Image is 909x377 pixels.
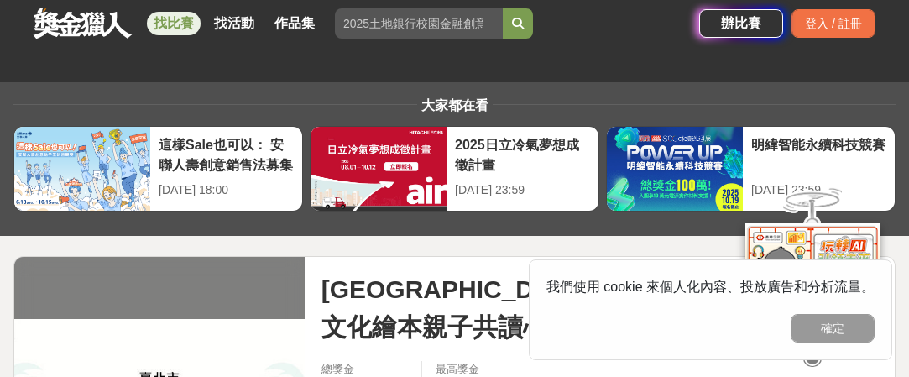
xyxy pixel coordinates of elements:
button: 確定 [791,314,875,343]
a: 找活動 [207,12,261,35]
span: 大家都在看 [417,98,493,113]
div: [DATE] 23:59 [751,181,886,199]
div: 明緯智能永續科技競賽 [751,135,886,173]
a: 作品集 [268,12,321,35]
a: 這樣Sale也可以： 安聯人壽創意銷售法募集[DATE] 18:00 [13,126,303,212]
input: 2025土地銀行校園金融創意挑戰賽：從你出發 開啟智慧金融新頁 [335,8,503,39]
img: d2146d9a-e6f6-4337-9592-8cefde37ba6b.png [745,223,880,334]
div: [DATE] 18:00 [159,181,294,199]
a: 找比賽 [147,12,201,35]
div: 2025日立冷氣夢想成徵計畫 [455,135,590,173]
div: 這樣Sale也可以： 安聯人壽創意銷售法募集 [159,135,294,173]
div: [DATE] 23:59 [455,181,590,199]
a: 辦比賽 [699,9,783,38]
span: 我們使用 cookie 來個人化內容、投放廣告和分析流量。 [546,280,875,294]
span: [GEOGRAPHIC_DATA]114年度多元文化繪本親子共讀心得徵件活動 [321,270,742,346]
div: 登入 / 註冊 [791,9,875,38]
a: 明緯智能永續科技競賽[DATE] 23:59 [606,126,896,212]
a: 2025日立冷氣夢想成徵計畫[DATE] 23:59 [310,126,599,212]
